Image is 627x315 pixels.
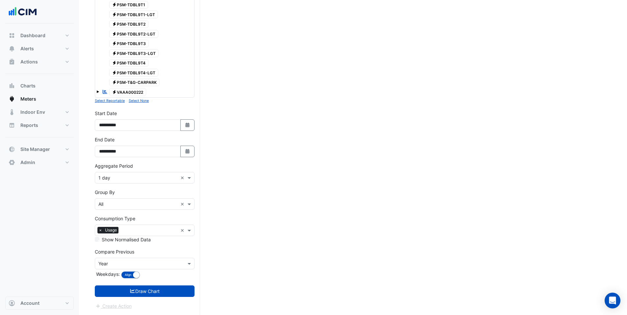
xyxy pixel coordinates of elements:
[112,80,117,85] fa-icon: Electricity
[5,42,74,55] button: Alerts
[112,31,117,36] fa-icon: Electricity
[109,49,159,57] span: PSM-TDBL9T3-LGT
[20,122,38,129] span: Reports
[20,159,35,166] span: Admin
[180,227,186,234] span: Clear
[109,40,149,48] span: PSM-TDBL9T3
[112,41,117,46] fa-icon: Electricity
[9,32,15,39] app-icon: Dashboard
[95,285,195,297] button: Draw Chart
[605,293,620,308] div: Open Intercom Messenger
[109,88,146,96] span: VAAA000222
[95,189,115,196] label: Group By
[5,79,74,92] button: Charts
[5,29,74,42] button: Dashboard
[5,119,74,132] button: Reports
[20,45,34,52] span: Alerts
[5,106,74,119] button: Indoor Env
[180,201,186,207] span: Clear
[95,98,125,104] button: Select Reportable
[129,98,149,104] button: Select None
[109,1,148,9] span: PSM-TDBL9T1
[20,96,36,102] span: Meters
[9,83,15,89] app-icon: Charts
[112,89,117,94] fa-icon: Electricity
[9,109,15,115] app-icon: Indoor Env
[20,300,39,306] span: Account
[9,96,15,102] app-icon: Meters
[20,83,36,89] span: Charts
[95,136,115,143] label: End Date
[9,122,15,129] app-icon: Reports
[109,20,149,28] span: PSM-TDBL9T2
[102,89,108,94] fa-icon: Reportable
[20,59,38,65] span: Actions
[9,45,15,52] app-icon: Alerts
[5,297,74,310] button: Account
[109,30,159,38] span: PSM-TDBL9T2-LGT
[5,156,74,169] button: Admin
[9,159,15,166] app-icon: Admin
[95,303,132,308] app-escalated-ticket-create-button: Please draw the charts first
[112,70,117,75] fa-icon: Electricity
[112,51,117,56] fa-icon: Electricity
[103,227,118,233] span: Usage
[109,59,149,67] span: PSM-TDBL9T4
[185,149,191,154] fa-icon: Select Date
[9,146,15,153] app-icon: Site Manager
[95,110,117,117] label: Start Date
[9,59,15,65] app-icon: Actions
[95,215,135,222] label: Consumption Type
[20,32,45,39] span: Dashboard
[95,248,134,255] label: Compare Previous
[109,11,158,18] span: PSM-TDBL9T1-LGT
[5,143,74,156] button: Site Manager
[95,162,133,169] label: Aggregate Period
[112,22,117,27] fa-icon: Electricity
[95,99,125,103] small: Select Reportable
[180,174,186,181] span: Clear
[129,99,149,103] small: Select None
[20,146,50,153] span: Site Manager
[8,5,38,18] img: Company Logo
[185,122,191,128] fa-icon: Select Date
[95,271,120,278] label: Weekdays:
[102,236,151,243] label: Show Normalised Data
[5,55,74,68] button: Actions
[5,92,74,106] button: Meters
[112,61,117,65] fa-icon: Electricity
[112,2,117,7] fa-icon: Electricity
[20,109,45,115] span: Indoor Env
[112,12,117,17] fa-icon: Electricity
[97,227,103,233] span: ×
[109,69,159,77] span: PSM-TDBL9T4-LGT
[109,79,160,86] span: PSM-T&G-CARPARK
